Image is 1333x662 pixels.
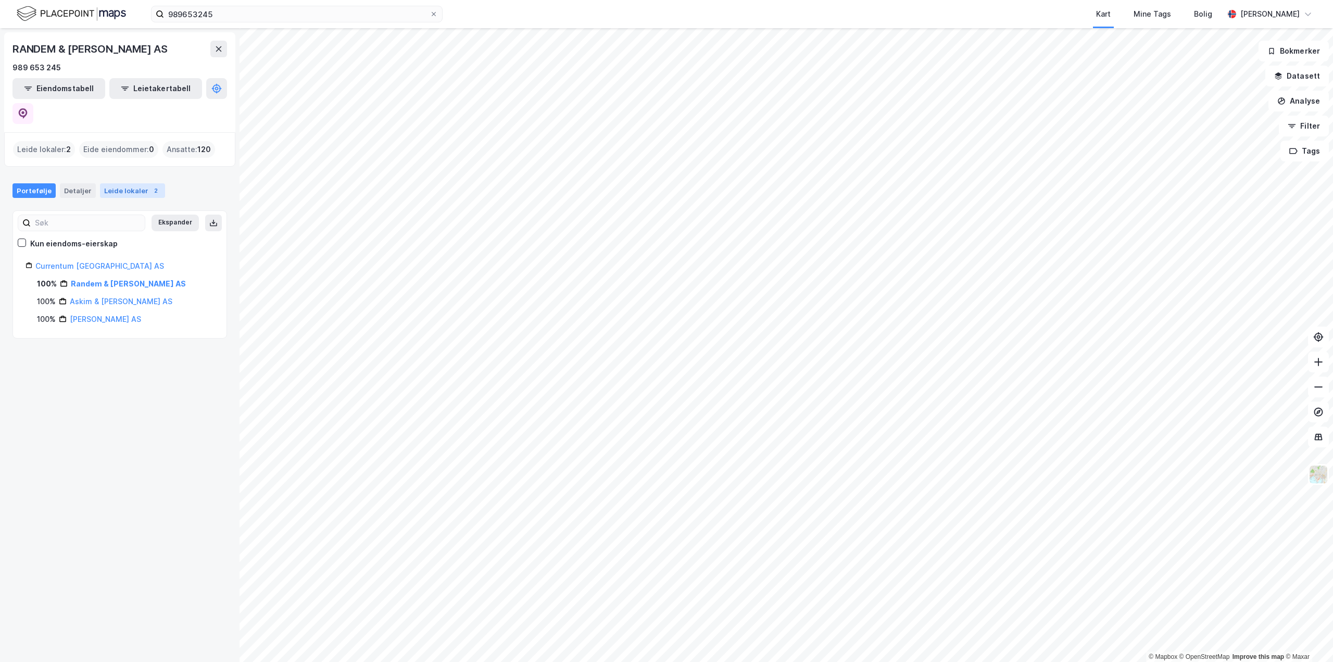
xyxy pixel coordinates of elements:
[1309,465,1328,484] img: Z
[162,141,215,158] div: Ansatte :
[1149,653,1177,660] a: Mapbox
[37,295,56,308] div: 100%
[60,183,96,198] div: Detaljer
[197,143,211,156] span: 120
[31,215,145,231] input: Søk
[164,6,430,22] input: Søk på adresse, matrikkel, gårdeiere, leietakere eller personer
[12,41,170,57] div: RANDEM & [PERSON_NAME] AS
[12,183,56,198] div: Portefølje
[1280,141,1329,161] button: Tags
[1233,653,1284,660] a: Improve this map
[30,238,118,250] div: Kun eiendoms-eierskap
[1096,8,1111,20] div: Kart
[71,279,186,288] a: Randem & [PERSON_NAME] AS
[1179,653,1230,660] a: OpenStreetMap
[1240,8,1300,20] div: [PERSON_NAME]
[70,297,172,306] a: Askim & [PERSON_NAME] AS
[1194,8,1212,20] div: Bolig
[152,215,199,231] button: Ekspander
[149,143,154,156] span: 0
[1259,41,1329,61] button: Bokmerker
[37,278,57,290] div: 100%
[35,261,164,270] a: Currentum [GEOGRAPHIC_DATA] AS
[100,183,165,198] div: Leide lokaler
[12,61,61,74] div: 989 653 245
[1279,116,1329,136] button: Filter
[1268,91,1329,111] button: Analyse
[79,141,158,158] div: Eide eiendommer :
[150,185,161,196] div: 2
[1134,8,1171,20] div: Mine Tags
[109,78,202,99] button: Leietakertabell
[66,143,71,156] span: 2
[1281,612,1333,662] iframe: Chat Widget
[12,78,105,99] button: Eiendomstabell
[37,313,56,326] div: 100%
[13,141,75,158] div: Leide lokaler :
[70,315,141,323] a: [PERSON_NAME] AS
[1265,66,1329,86] button: Datasett
[17,5,126,23] img: logo.f888ab2527a4732fd821a326f86c7f29.svg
